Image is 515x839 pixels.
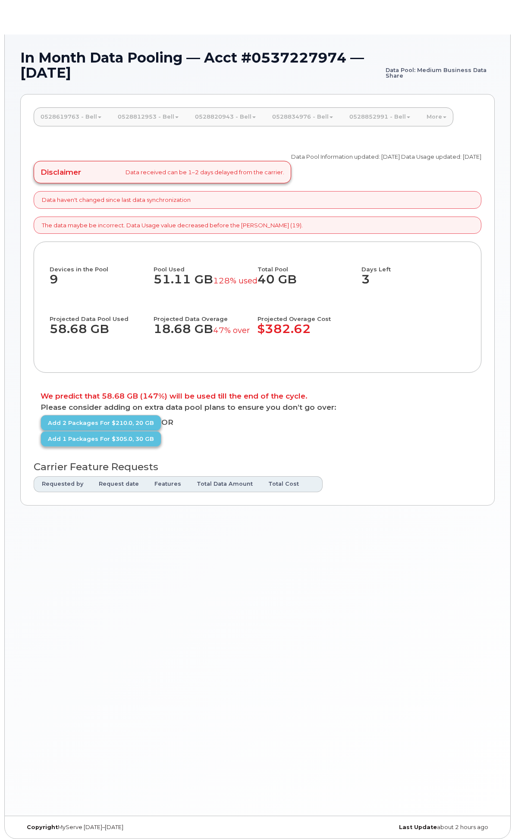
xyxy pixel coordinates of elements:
dd: $382.62 [257,322,361,345]
strong: Last Update [399,824,437,830]
div: Data haven't changed since last data synchronization [34,191,481,209]
a: 0528820943 - Bell [188,107,263,126]
h3: Carrier Feature Requests [34,462,481,472]
th: Requested by [34,476,91,492]
a: 0528812953 - Bell [111,107,185,126]
dd: 18.68 GB [154,322,250,345]
h4: Pool Used [154,258,250,272]
dd: 9 [50,273,154,295]
small: 47% over [213,325,250,335]
a: 0528619763 - Bell [34,107,108,126]
th: Request date [91,476,147,492]
h1: In Month Data Pooling — Acct #0537227974 — [DATE] [20,50,495,80]
small: 128% used [213,276,257,286]
small: Data Pool: Medium Business Data Share [386,50,495,79]
h4: Devices in the Pool [50,258,154,272]
div: OR [41,415,257,447]
a: Add 2 packages for $210.0, 20 GB [41,415,161,431]
th: Features [147,476,189,492]
p: Data Pool Information updated: [DATE] Data Usage updated: [DATE] [291,153,481,161]
dd: 58.68 GB [50,322,146,345]
a: More [420,107,453,126]
th: Total Cost [261,476,307,492]
p: We predict that 58.68 GB (147%) will be used till the end of the cycle. [41,393,474,400]
div: The data maybe be incorrect. Data Usage value decreased before the [PERSON_NAME] (19). [34,217,481,234]
strong: Copyright [27,824,58,830]
h4: Projected Data Overage [154,307,250,322]
a: Add 1 packages for $305.0, 30 GB [41,431,161,447]
div: about 2 hours ago [257,824,495,831]
dd: 51.11 GB [154,273,250,295]
h4: Total Pool [257,258,354,272]
a: 0528852991 - Bell [342,107,417,126]
h4: Days Left [361,258,465,272]
h4: Projected Data Pool Used [50,307,146,322]
p: Please consider adding on extra data pool plans to ensure you don’t go over: [41,404,474,411]
dd: 3 [361,273,465,295]
dd: 40 GB [257,273,354,295]
a: 0528834976 - Bell [265,107,340,126]
h4: Disclaimer [41,168,81,176]
th: Total Data Amount [189,476,261,492]
div: Data received can be 1–2 days delayed from the carrier. [34,161,291,183]
h4: Projected Overage Cost [257,307,361,322]
div: MyServe [DATE]–[DATE] [20,824,257,831]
